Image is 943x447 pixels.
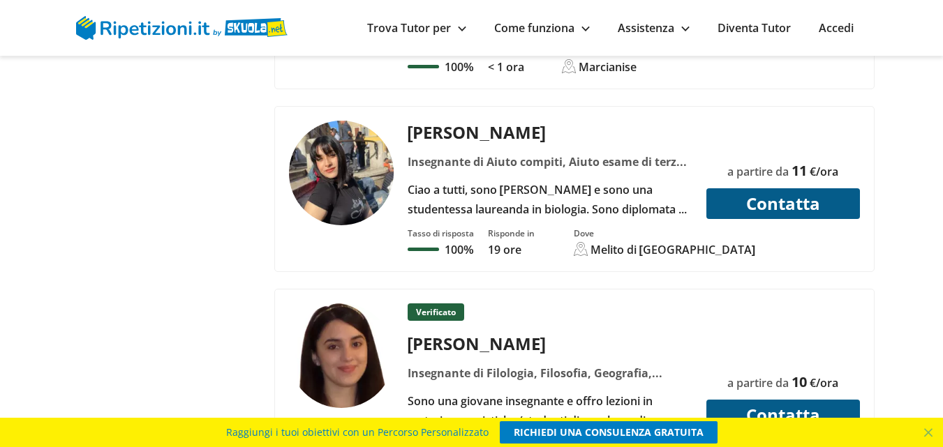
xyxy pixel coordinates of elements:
[810,375,838,391] span: €/ora
[402,121,697,144] div: [PERSON_NAME]
[706,188,860,219] button: Contatta
[792,372,807,391] span: 10
[591,242,756,257] div: Melito di [GEOGRAPHIC_DATA]
[402,332,697,355] div: [PERSON_NAME]
[445,242,473,257] p: 100%
[408,303,464,321] p: Verificato
[574,227,756,239] div: Dove
[618,20,690,36] a: Assistenza
[819,20,854,36] a: Accedi
[367,20,466,36] a: Trova Tutor per
[792,161,807,180] span: 11
[402,391,697,430] div: Sono una giovane insegnante e offro lezioni in materie umanistiche (studenti di scuola media e su...
[226,421,489,444] span: Raggiungi i tuoi obiettivi con un Percorso Personalizzato
[488,59,528,75] p: < 1 ora
[579,59,637,75] div: Marcianise
[488,227,535,239] div: Risponde in
[289,121,394,225] img: tutor a melito di napoli - claudia
[76,19,288,34] a: logo Skuola.net | Ripetizioni.it
[76,16,288,40] img: logo Skuola.net | Ripetizioni.it
[488,242,535,257] p: 19 ore
[810,164,838,179] span: €/ora
[402,363,697,383] div: Insegnante di Filologia, Filosofia, Geografia, Italiano, Latino, Letteratura italiana, Lettere mo...
[727,164,789,179] span: a partire da
[402,152,697,172] div: Insegnante di Aiuto compiti, Aiuto esame di terza media, [PERSON_NAME], Biologia, Biologia cellul...
[402,180,697,219] div: Ciao a tutti, sono [PERSON_NAME] e sono una studentessa laureanda in biologia. Sono diplomata al ...
[706,400,860,430] button: Contatta
[500,421,718,444] a: RICHIEDI UNA CONSULENZA GRATUITA
[718,20,791,36] a: Diventa Tutor
[289,303,394,408] img: tutor a Curti - CATERINA
[727,375,789,391] span: a partire da
[494,20,590,36] a: Come funziona
[408,227,474,239] div: Tasso di risposta
[445,59,473,75] p: 100%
